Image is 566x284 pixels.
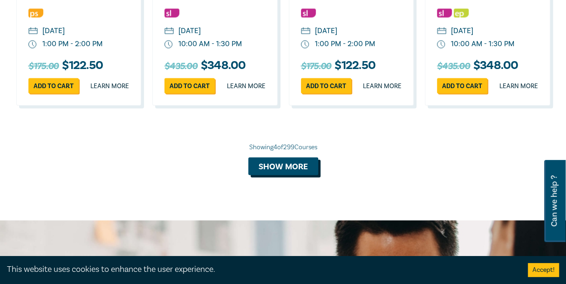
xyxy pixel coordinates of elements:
[301,40,309,48] img: watch
[28,78,79,93] a: Add to cart
[42,38,102,49] div: 1:00 PM - 2:00 PM
[90,81,129,90] a: Learn more
[178,25,201,36] div: [DATE]
[301,8,316,17] img: Substantive Law
[227,81,266,90] a: Learn more
[164,27,174,35] img: calendar
[16,142,550,152] div: Showing 4 of 299 Courses
[164,40,173,48] img: watch
[28,58,103,73] h3: $ 122.50
[301,27,310,35] img: calendar
[437,40,445,48] img: watch
[315,38,375,49] div: 1:00 PM - 2:00 PM
[164,58,245,73] h3: $ 348.00
[28,27,38,35] img: calendar
[42,25,65,36] div: [DATE]
[301,78,351,93] a: Add to cart
[7,263,514,276] div: This website uses cookies to enhance the user experience.
[164,78,215,93] a: Add to cart
[451,38,514,49] div: 10:00 AM - 1:30 PM
[164,8,179,17] img: Substantive Law
[301,58,331,73] span: $175.00
[28,40,37,48] img: watch
[451,25,473,36] div: [DATE]
[437,58,470,73] span: $435.00
[164,58,197,73] span: $435.00
[363,81,402,90] a: Learn more
[437,78,487,93] a: Add to cart
[437,27,446,35] img: calendar
[550,166,559,236] span: Can we help ?
[28,58,59,73] span: $175.00
[248,157,318,175] button: Show more
[178,38,242,49] div: 10:00 AM - 1:30 PM
[528,263,559,277] button: Accept cookies
[499,81,538,90] a: Learn more
[437,58,518,73] h3: $ 348.00
[454,8,469,17] img: Ethics & Professional Responsibility
[28,8,43,17] img: Professional Skills
[315,25,337,36] div: [DATE]
[437,8,452,17] img: Substantive Law
[301,58,375,73] h3: $ 122.50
